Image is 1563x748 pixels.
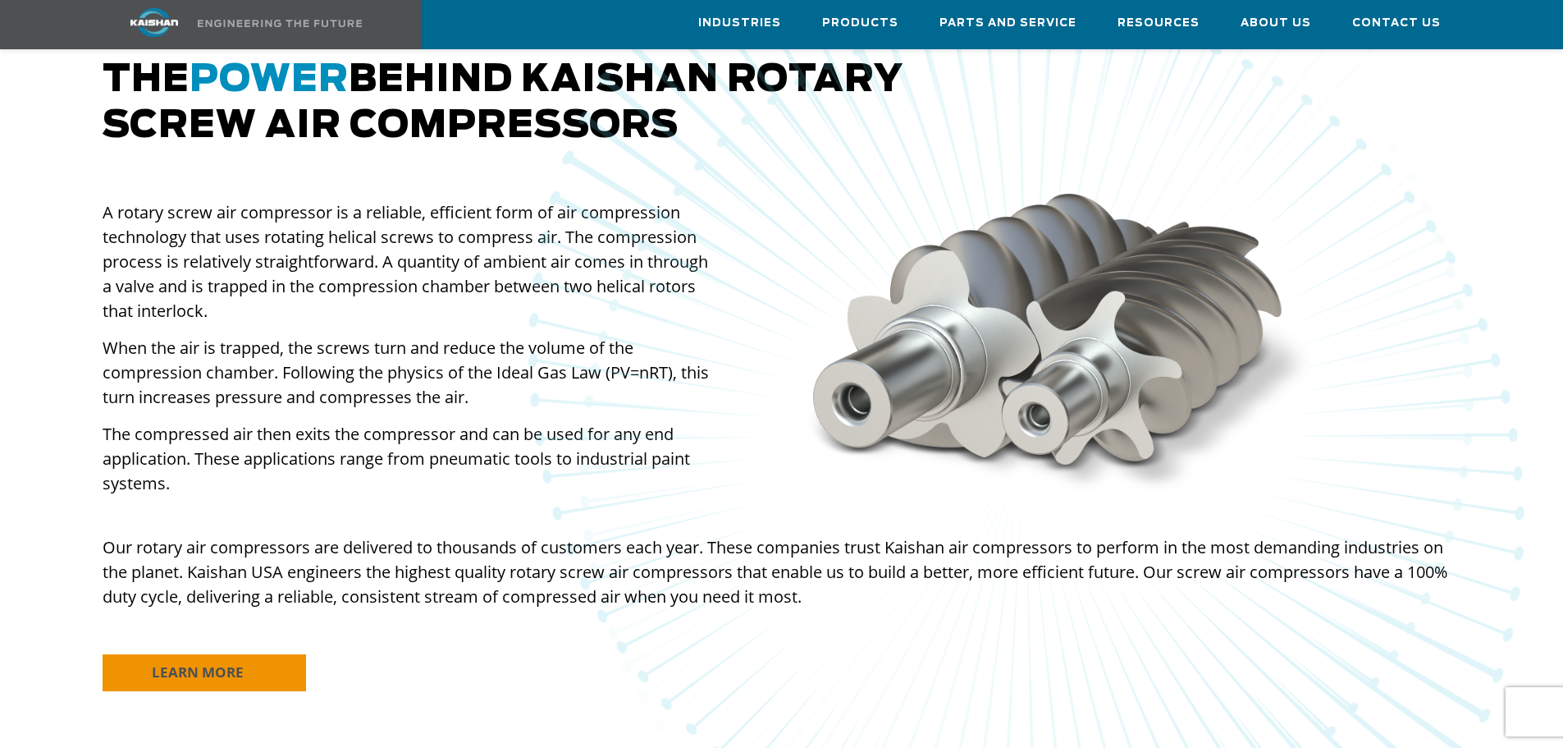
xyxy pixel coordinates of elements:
[939,14,1076,33] span: Parts and Service
[1352,14,1441,33] span: Contact Us
[698,14,781,33] span: Industries
[103,535,1461,609] p: Our rotary air compressors are delivered to thousands of customers each year. These companies tru...
[822,1,898,45] a: Products
[103,57,1461,149] h2: The behind Kaishan rotary screw air compressors
[103,200,716,324] p: A rotary screw air compressor is a reliable, efficient form of air compression technology that us...
[93,8,216,37] img: kaishan logo
[1241,1,1311,45] a: About Us
[939,1,1076,45] a: Parts and Service
[1117,1,1200,45] a: Resources
[198,20,362,27] img: Engineering the future
[792,182,1328,502] img: screw
[822,14,898,33] span: Products
[698,1,781,45] a: Industries
[1352,1,1441,45] a: Contact Us
[1117,14,1200,33] span: Resources
[103,422,716,496] p: The compressed air then exits the compressor and can be used for any end application. These appli...
[103,654,306,691] a: LEARN MORE
[103,336,716,410] p: When the air is trapped, the screws turn and reduce the volume of the compression chamber. Follow...
[152,663,244,681] span: LEARN MORE
[1241,14,1311,33] span: About Us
